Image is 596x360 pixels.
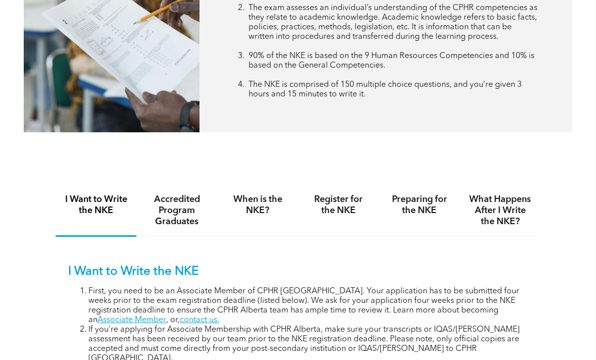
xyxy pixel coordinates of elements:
h4: What Happens After I Write the NKE? [469,194,531,227]
a: contact us. [180,316,219,324]
li: First, you need to be an Associate Member of CPHR [GEOGRAPHIC_DATA]. Your application has to be s... [88,287,528,325]
h4: When is the NKE? [226,194,289,216]
h4: Accredited Program Graduates [145,194,208,227]
span: 90% of the NKE is based on the 9 Human Resources Competencies and 10% is based on the General Com... [249,52,534,70]
h4: Preparing for the NKE [388,194,451,216]
span: The NKE is comprised of 150 multiple choice questions, and you’re given 3 hours and 15 minutes to... [249,81,522,98]
h4: Register for the NKE [307,194,370,216]
span: The exam assesses an individual’s understanding of the CPHR competencies as they relate to academ... [249,4,537,41]
h4: I Want to Write the NKE [65,194,127,216]
p: I Want to Write the NKE [68,265,528,279]
a: Associate Member [97,316,166,324]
